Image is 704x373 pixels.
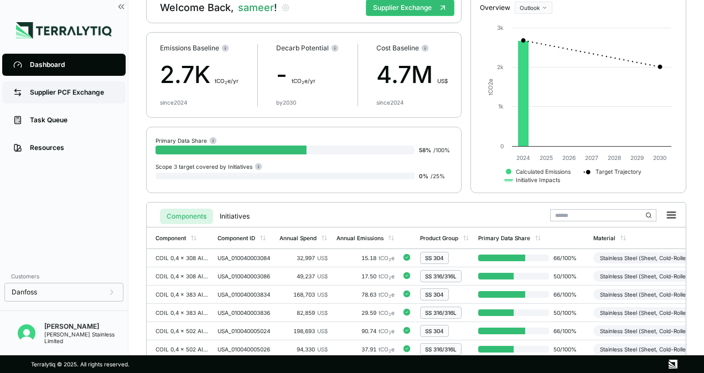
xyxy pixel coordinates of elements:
[160,44,239,53] div: Emissions Baseline
[516,154,530,161] text: 2024
[156,235,186,241] div: Component
[487,79,494,95] text: tCO e
[419,173,428,179] span: 0 %
[540,154,553,161] text: 2025
[156,328,209,334] div: COIL 0,4 x 502 AISI 304
[160,99,187,106] div: since 2024
[218,255,271,261] div: USA_010040003084
[520,4,540,11] span: Outlook
[437,77,448,84] span: US$
[317,255,328,261] span: US$
[276,99,296,106] div: by 2030
[30,143,115,152] div: Resources
[549,255,584,261] span: 66 / 100 %
[389,349,391,354] sub: 2
[238,1,277,14] span: sameer
[585,154,598,161] text: 2027
[593,307,698,318] div: Stainless Steel (Sheet, Cold-Rolled)
[215,77,239,84] span: t CO e/yr
[379,291,395,298] span: tCO e
[497,24,504,31] text: 3k
[379,273,395,279] span: tCO e
[16,22,112,39] img: Logo
[593,271,698,282] div: Stainless Steel (Sheet, Cold-Rolled)
[276,44,339,53] div: Decarb Potential
[218,328,271,334] div: USA_010040005024
[279,346,328,353] div: 94,330
[160,209,213,224] button: Components
[549,273,584,279] span: 50 / 100 %
[18,324,35,342] img: sameer singh
[337,328,395,334] div: 90.74
[562,154,576,161] text: 2026
[279,273,328,279] div: 49,237
[431,173,445,179] span: / 25 %
[516,168,571,175] text: Calculated Emissions
[419,147,431,153] span: 58 %
[596,168,641,175] text: Target Trajectory
[160,1,277,14] div: Welcome Back,
[425,328,444,334] div: SS 304
[478,235,530,241] div: Primary Data Share
[487,82,494,85] tspan: 2
[480,3,510,12] div: Overview
[4,270,123,283] div: Customers
[274,2,277,13] span: !
[302,80,304,85] sub: 2
[337,273,395,279] div: 17.50
[218,291,271,298] div: USA_010040003834
[317,346,328,353] span: US$
[549,346,584,353] span: 50 / 100 %
[317,273,328,279] span: US$
[279,328,328,334] div: 198,693
[433,147,450,153] span: / 100 %
[379,255,395,261] span: tCO e
[498,103,504,110] text: 1k
[156,273,209,279] div: COIL 0,4 x 308 AISI 316
[218,346,271,353] div: USA_010040005026
[44,322,128,331] div: [PERSON_NAME]
[425,291,444,298] div: SS 304
[515,2,552,14] button: Outlook
[156,136,217,144] div: Primary Data Share
[218,235,255,241] div: Component ID
[337,346,395,353] div: 37.91
[549,328,584,334] span: 66 / 100 %
[279,235,317,241] div: Annual Spend
[30,88,115,97] div: Supplier PCF Exchange
[497,64,504,70] text: 2k
[379,328,395,334] span: tCO e
[549,309,584,316] span: 50 / 100 %
[389,330,391,335] sub: 2
[593,252,698,263] div: Stainless Steel (Sheet, Cold-Rolled)
[593,289,698,300] div: Stainless Steel (Sheet, Cold-Rolled)
[516,177,560,184] text: Initiative Impacts
[425,346,457,353] div: SS 316/316L
[425,255,444,261] div: SS 304
[279,255,328,261] div: 32,997
[593,344,698,355] div: Stainless Steel (Sheet, Cold-Rolled)
[276,57,339,92] div: -
[279,309,328,316] div: 82,859
[13,320,40,346] button: Open user button
[156,291,209,298] div: COIL 0,4 x 383 AISI 304
[337,235,384,241] div: Annual Emissions
[156,162,262,170] div: Scope 3 target covered by Initiatives
[379,309,395,316] span: tCO e
[376,57,448,92] div: 4.7M
[425,273,457,279] div: SS 316/316L
[608,154,621,161] text: 2028
[500,143,504,149] text: 0
[389,257,391,262] sub: 2
[225,80,227,85] sub: 2
[630,154,644,161] text: 2029
[420,235,458,241] div: Product Group
[156,346,209,353] div: COIL 0,4 x 502 AISI 316
[218,309,271,316] div: USA_010040003836
[317,328,328,334] span: US$
[12,288,37,297] span: Danfoss
[389,276,391,281] sub: 2
[44,331,128,344] div: [PERSON_NAME] Stainless Limited
[593,325,698,336] div: Stainless Steel (Sheet, Cold-Rolled)
[389,312,391,317] sub: 2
